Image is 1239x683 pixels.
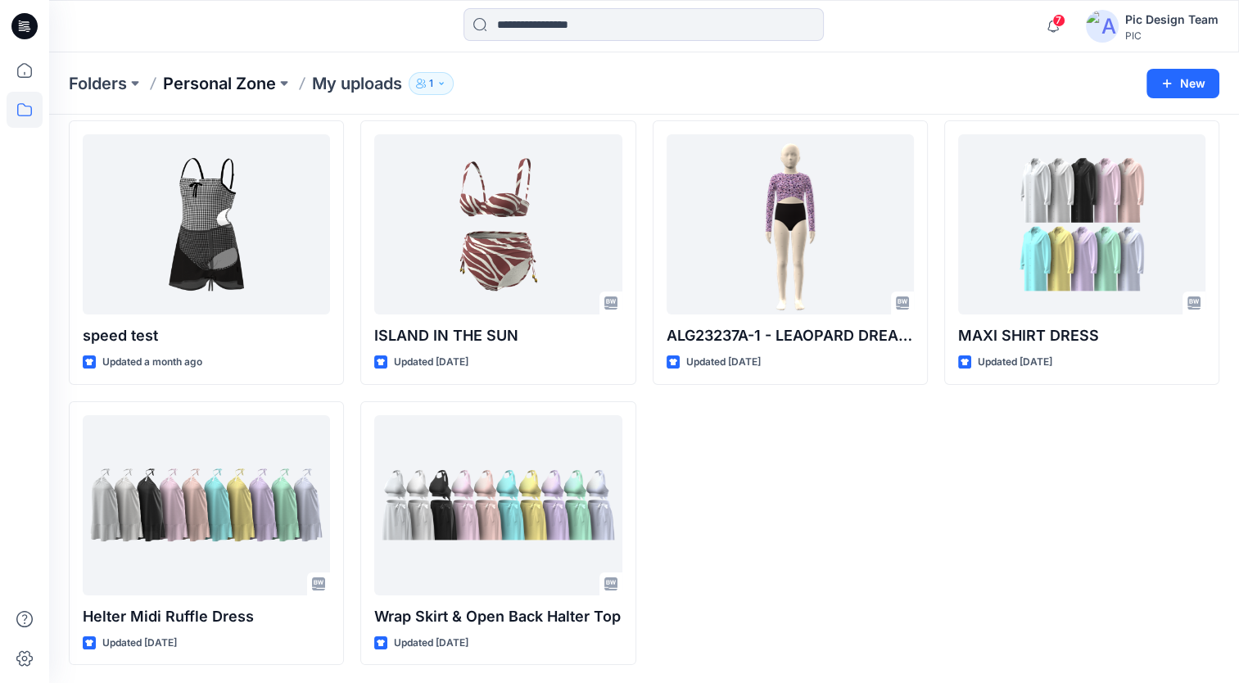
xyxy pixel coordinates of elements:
button: New [1146,69,1219,98]
a: ISLAND IN THE SUN [374,134,622,314]
div: Pic Design Team [1125,10,1219,29]
a: ALG23237A-1 - LEAOPARD DREAMS [667,134,914,314]
p: Updated [DATE] [394,635,468,652]
a: Wrap Skirt & Open Back Halter Top [374,415,622,595]
button: 1 [409,72,454,95]
p: Updated [DATE] [394,354,468,371]
p: Updated [DATE] [102,635,177,652]
p: Updated a month ago [102,354,202,371]
p: Wrap Skirt & Open Back Halter Top [374,605,622,628]
p: 1 [429,75,433,93]
p: ISLAND IN THE SUN [374,324,622,347]
a: MAXI SHIRT DRESS [958,134,1205,314]
a: Helter Midi Ruffle Dress [83,415,330,595]
p: Helter Midi Ruffle Dress [83,605,330,628]
a: Personal Zone [163,72,276,95]
a: speed test [83,134,330,314]
img: avatar [1086,10,1119,43]
p: My uploads [312,72,402,95]
span: 7 [1052,14,1065,27]
p: MAXI SHIRT DRESS [958,324,1205,347]
p: Updated [DATE] [686,354,761,371]
div: PIC [1125,29,1219,42]
a: Folders [69,72,127,95]
p: Updated [DATE] [978,354,1052,371]
p: ALG23237A-1 - LEAOPARD DREAMS [667,324,914,347]
p: speed test [83,324,330,347]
